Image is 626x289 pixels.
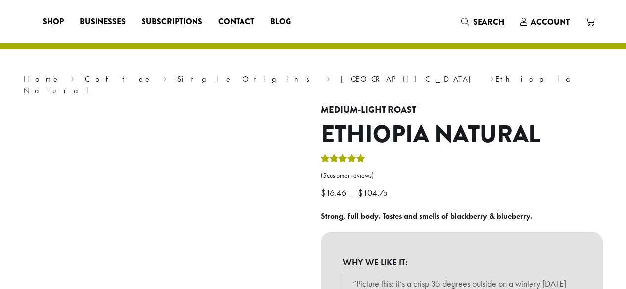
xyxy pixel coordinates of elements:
[473,16,504,28] span: Search
[163,70,167,85] span: ›
[43,16,64,28] span: Shop
[321,187,326,198] span: $
[210,14,262,30] a: Contact
[72,14,134,30] a: Businesses
[24,74,60,84] a: Home
[262,14,299,30] a: Blog
[218,16,254,28] span: Contact
[351,187,356,198] span: –
[358,187,363,198] span: $
[321,211,532,221] b: Strong, full body. Tastes and smells of blackberry & blueberry.
[343,254,580,271] b: WHY WE LIKE IT:
[134,14,210,30] a: Subscriptions
[321,171,603,181] a: (5customer reviews)
[323,171,327,180] span: 5
[490,70,494,85] span: ›
[453,14,512,30] a: Search
[177,74,316,84] a: Single Origins
[24,73,603,97] nav: Breadcrumb
[321,105,603,116] h4: Medium-Light Roast
[80,16,126,28] span: Businesses
[35,14,72,30] a: Shop
[531,16,570,28] span: Account
[327,70,330,85] span: ›
[358,187,390,198] bdi: 104.75
[270,16,291,28] span: Blog
[71,70,74,85] span: ›
[85,74,152,84] a: Coffee
[321,121,603,149] h1: Ethiopia Natural
[321,187,349,198] bdi: 16.46
[512,14,578,30] a: Account
[321,153,365,167] div: Rated 5.00 out of 5
[341,74,480,84] a: [GEOGRAPHIC_DATA]
[142,16,202,28] span: Subscriptions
